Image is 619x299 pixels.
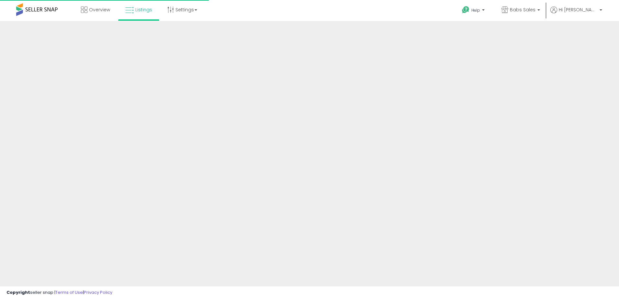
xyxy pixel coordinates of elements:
[559,6,598,13] span: Hi [PERSON_NAME]
[55,289,83,295] a: Terms of Use
[89,6,110,13] span: Overview
[550,6,602,21] a: Hi [PERSON_NAME]
[462,6,470,14] i: Get Help
[84,289,112,295] a: Privacy Policy
[457,1,491,21] a: Help
[510,6,535,13] span: Babs Sales
[471,7,480,13] span: Help
[135,6,152,13] span: Listings
[6,289,30,295] strong: Copyright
